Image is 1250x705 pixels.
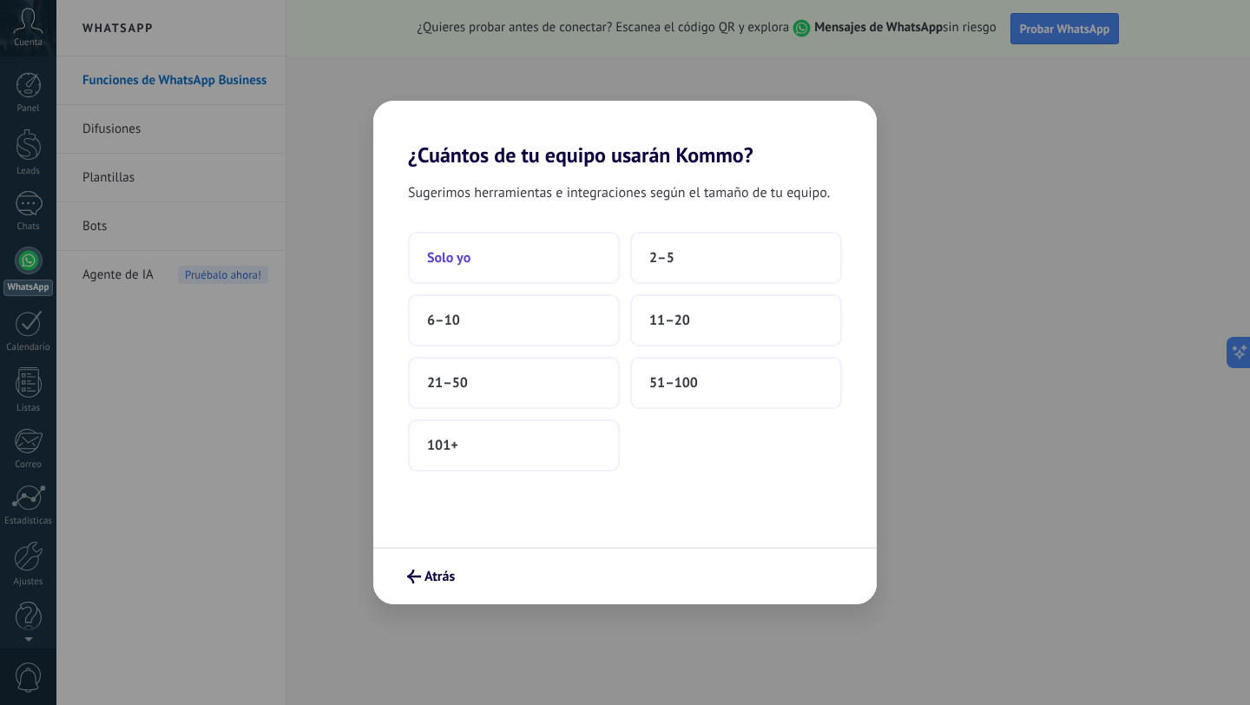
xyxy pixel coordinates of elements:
[408,181,830,204] span: Sugerimos herramientas e integraciones según el tamaño de tu equipo.
[373,101,877,168] h2: ¿Cuántos de tu equipo usarán Kommo?
[408,357,620,409] button: 21–50
[408,419,620,471] button: 101+
[427,249,470,267] span: Solo yo
[649,249,674,267] span: 2–5
[649,374,698,392] span: 51–100
[424,570,455,583] span: Atrás
[630,232,842,284] button: 2–5
[427,374,468,392] span: 21–50
[630,294,842,346] button: 11–20
[427,437,458,454] span: 101+
[408,294,620,346] button: 6–10
[427,312,460,329] span: 6–10
[408,232,620,284] button: Solo yo
[399,562,463,591] button: Atrás
[630,357,842,409] button: 51–100
[649,312,690,329] span: 11–20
